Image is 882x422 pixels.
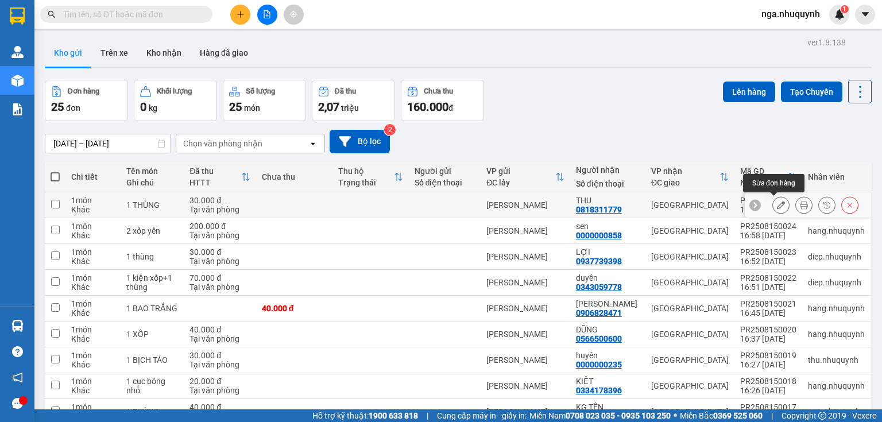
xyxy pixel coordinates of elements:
[189,178,241,187] div: HTTT
[91,39,137,67] button: Trên xe
[576,179,640,188] div: Số điện thoại
[855,5,875,25] button: caret-down
[246,87,275,95] div: Số lượng
[71,247,115,257] div: 1 món
[183,138,262,149] div: Chọn văn phòng nhận
[808,381,865,390] div: hang.nhuquynh
[189,231,250,240] div: Tại văn phòng
[576,247,640,257] div: LỢI
[126,200,178,210] div: 1 THÙNG
[332,162,409,192] th: Toggle SortBy
[189,386,250,395] div: Tại văn phòng
[740,377,796,386] div: PR2508150018
[126,355,178,365] div: 1 BỊCH TÁO
[189,402,250,412] div: 40.000 đ
[834,9,845,20] img: icon-new-feature
[11,46,24,58] img: warehouse-icon
[157,87,192,95] div: Khối lượng
[807,36,846,49] div: ver 1.8.138
[808,355,865,365] div: thu.nhuquynh
[71,360,115,369] div: Khác
[529,409,671,422] span: Miền Nam
[12,346,23,357] span: question-circle
[229,100,242,114] span: 25
[71,222,115,231] div: 1 món
[237,10,245,18] span: plus
[486,167,555,176] div: VP gửi
[566,411,671,420] strong: 0708 023 035 - 0935 103 250
[407,100,448,114] span: 160.000
[401,80,484,121] button: Chưa thu160.000đ
[191,39,257,67] button: Hàng đã giao
[723,82,775,102] button: Lên hàng
[11,103,24,115] img: solution-icon
[808,330,865,339] div: hang.nhuquynh
[244,103,260,113] span: món
[437,409,527,422] span: Cung cấp máy in - giấy in:
[448,103,453,113] span: đ
[11,75,24,87] img: warehouse-icon
[126,178,178,187] div: Ghi chú
[486,381,564,390] div: [PERSON_NAME]
[140,100,146,114] span: 0
[126,377,178,395] div: 1 cục bóng nhỏ
[338,167,394,176] div: Thu hộ
[486,330,564,339] div: [PERSON_NAME]
[486,278,564,287] div: [PERSON_NAME]
[651,200,729,210] div: [GEOGRAPHIC_DATA]
[230,5,250,25] button: plus
[734,162,802,192] th: Toggle SortBy
[651,304,729,313] div: [GEOGRAPHIC_DATA]
[189,325,250,334] div: 40.000 đ
[486,304,564,313] div: [PERSON_NAME]
[71,196,115,205] div: 1 món
[330,130,390,153] button: Bộ lọc
[645,162,734,192] th: Toggle SortBy
[415,167,475,176] div: Người gửi
[818,412,826,420] span: copyright
[51,100,64,114] span: 25
[189,273,250,282] div: 70.000 đ
[740,273,796,282] div: PR2508150022
[486,178,555,187] div: ĐC lấy
[45,80,128,121] button: Đơn hàng25đơn
[189,360,250,369] div: Tại văn phòng
[771,409,773,422] span: |
[576,402,640,412] div: KG TÊN
[189,222,250,231] div: 200.000 đ
[427,409,428,422] span: |
[71,299,115,308] div: 1 món
[134,80,217,121] button: Khối lượng0kg
[149,103,157,113] span: kg
[189,247,250,257] div: 30.000 đ
[651,330,729,339] div: [GEOGRAPHIC_DATA]
[71,282,115,292] div: Khác
[576,222,640,231] div: sen
[486,355,564,365] div: [PERSON_NAME]
[740,178,787,187] div: Ngày ĐH
[189,205,250,214] div: Tại văn phòng
[126,273,178,292] div: 1 kiện xốp+1 thùng
[808,172,865,181] div: Nhân viên
[68,87,99,95] div: Đơn hàng
[651,252,729,261] div: [GEOGRAPHIC_DATA]
[651,355,729,365] div: [GEOGRAPHIC_DATA]
[576,351,640,360] div: huyên
[71,386,115,395] div: Khác
[651,278,729,287] div: [GEOGRAPHIC_DATA]
[189,282,250,292] div: Tại văn phòng
[257,5,277,25] button: file-add
[318,100,339,114] span: 2,07
[651,407,729,416] div: [GEOGRAPHIC_DATA]
[223,80,306,121] button: Số lượng25món
[576,282,622,292] div: 0343059778
[680,409,763,422] span: Miền Bắc
[743,174,804,192] div: Sửa đơn hàng
[184,162,256,192] th: Toggle SortBy
[576,273,640,282] div: duyên
[576,325,640,334] div: DŨNG
[740,402,796,412] div: PR2508150017
[576,377,640,386] div: KIỆT
[263,10,271,18] span: file-add
[71,334,115,343] div: Khác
